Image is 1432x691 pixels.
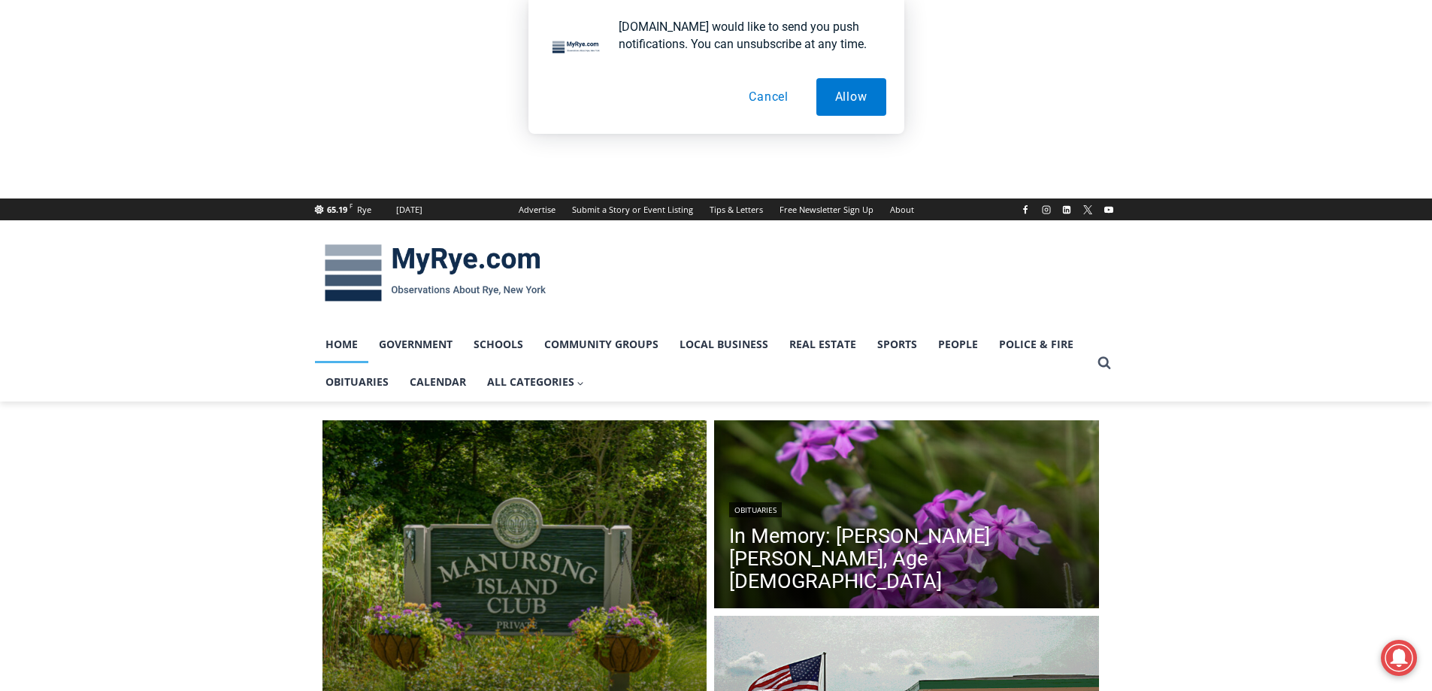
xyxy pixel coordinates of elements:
[1079,201,1097,219] a: X
[1058,201,1076,219] a: Linkedin
[315,234,556,312] img: MyRye.com
[928,326,988,363] a: People
[714,420,1099,613] a: Read More In Memory: Barbara Porter Schofield, Age 90
[315,363,399,401] a: Obituaries
[779,326,867,363] a: Real Estate
[867,326,928,363] a: Sports
[564,199,701,220] a: Submit a Story or Event Listing
[1037,201,1055,219] a: Instagram
[510,199,564,220] a: Advertise
[487,374,585,390] span: All Categories
[988,326,1084,363] a: Police & Fire
[771,199,882,220] a: Free Newsletter Sign Up
[729,525,1084,593] a: In Memory: [PERSON_NAME] [PERSON_NAME], Age [DEMOGRAPHIC_DATA]
[315,326,368,363] a: Home
[368,326,463,363] a: Government
[477,363,595,401] a: All Categories
[463,326,534,363] a: Schools
[701,199,771,220] a: Tips & Letters
[357,203,371,217] div: Rye
[730,78,807,116] button: Cancel
[1016,201,1034,219] a: Facebook
[1091,350,1118,377] button: View Search Form
[350,202,353,210] span: F
[729,502,782,517] a: Obituaries
[315,326,1091,402] nav: Primary Navigation
[882,199,922,220] a: About
[534,326,669,363] a: Community Groups
[546,18,607,78] img: notification icon
[510,199,922,220] nav: Secondary Navigation
[399,363,477,401] a: Calendar
[327,204,347,215] span: 65.19
[396,203,422,217] div: [DATE]
[607,18,886,53] div: [DOMAIN_NAME] would like to send you push notifications. You can unsubscribe at any time.
[669,326,779,363] a: Local Business
[714,420,1099,613] img: (PHOTO: Kim Eierman of EcoBeneficial designed and oversaw the installation of native plant beds f...
[1100,201,1118,219] a: YouTube
[816,78,886,116] button: Allow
